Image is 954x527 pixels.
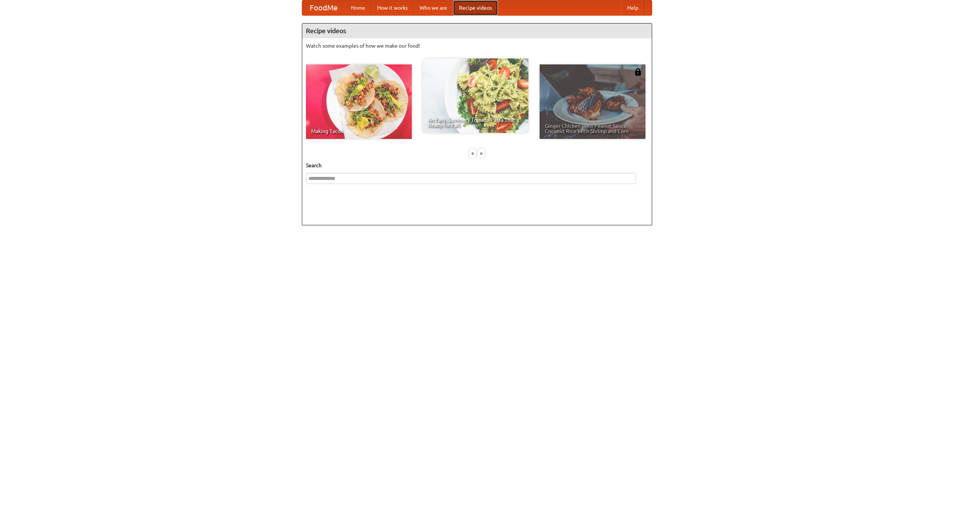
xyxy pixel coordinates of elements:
a: FoodMe [302,0,345,15]
h4: Recipe videos [302,23,652,38]
span: An Easy, Summery Tomato Pasta That's Ready for Fall [428,117,523,128]
div: » [478,149,485,158]
a: How it works [371,0,414,15]
a: Recipe videos [453,0,498,15]
span: Making Tacos [311,128,407,134]
a: Making Tacos [306,64,412,139]
a: Home [345,0,371,15]
a: An Easy, Summery Tomato Pasta That's Ready for Fall [423,58,528,133]
a: Help [621,0,644,15]
h5: Search [306,162,648,169]
div: « [469,149,476,158]
a: Who we are [414,0,453,15]
img: 483408.png [634,68,642,76]
p: Watch some examples of how we make our food! [306,42,648,50]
